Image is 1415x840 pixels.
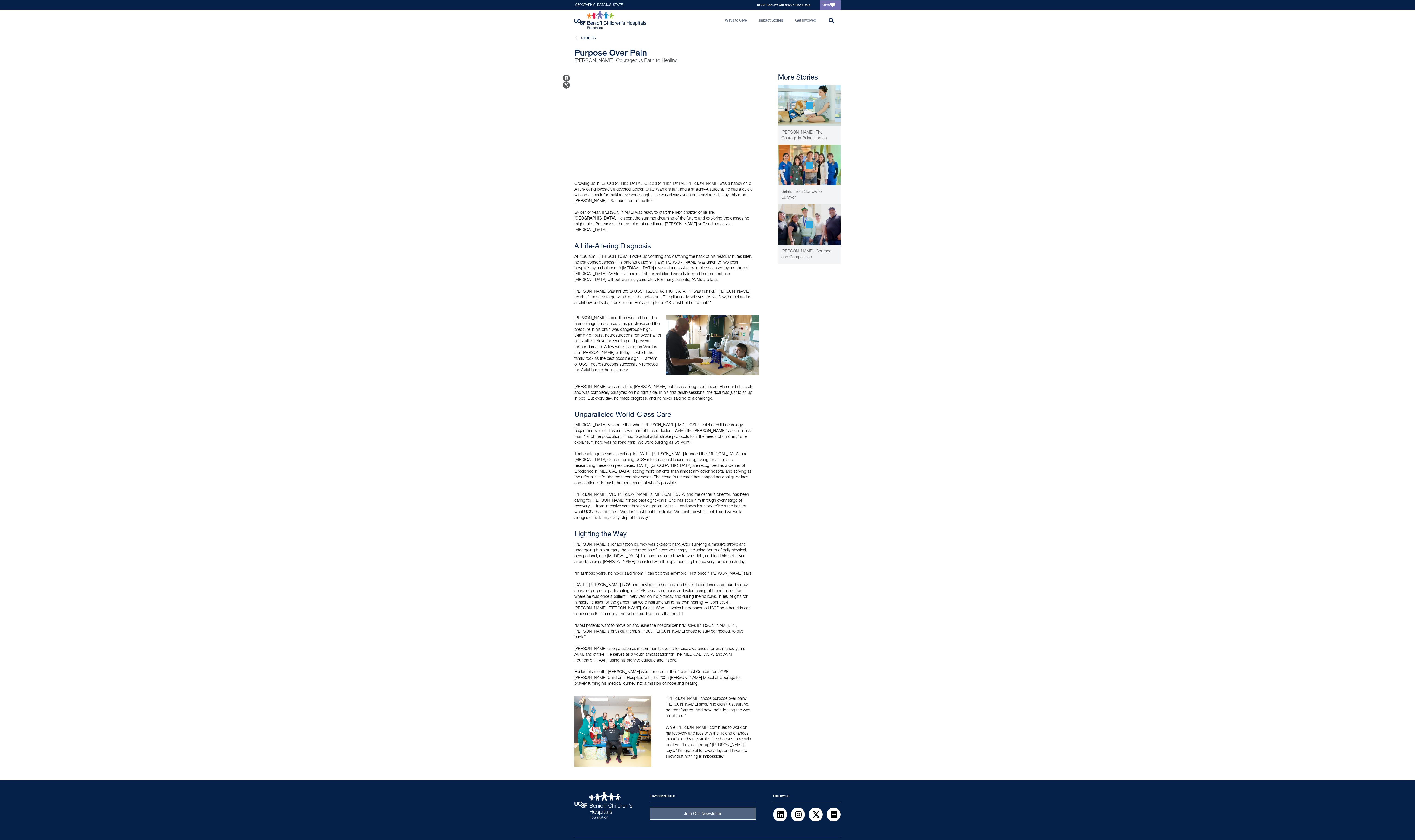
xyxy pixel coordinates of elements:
img: Andrew during treatment [666,315,759,375]
p: Growing up in [GEOGRAPHIC_DATA], [GEOGRAPHIC_DATA], [PERSON_NAME] was a happy child. A fun-loving... [574,181,753,204]
p: Earlier this month, [PERSON_NAME] was honored at the Dreamfest Concert for UCSF [PERSON_NAME] Chi... [574,669,753,687]
p: While [PERSON_NAME] continues to work on his recovery and lives with the lifelong changes brought... [666,725,753,760]
span: Selah: From Sorrow to Survivor [781,190,822,200]
a: Join Our Newsletter [650,808,756,820]
p: [PERSON_NAME] was out of the [PERSON_NAME] but faced a long road ahead. He couldn’t speak and was... [574,384,753,401]
a: Impact Stories [755,10,787,30]
p: [DATE], [PERSON_NAME] is 25 and thriving. He has regained his independence and found a new sense ... [574,582,753,617]
a: [GEOGRAPHIC_DATA][US_STATE] [574,3,623,6]
p: [PERSON_NAME]’s rehabilitation journey was extraordinary. After surviving a massive stroke and un... [574,542,753,565]
p: By senior year, [PERSON_NAME] was ready to start the next chapter of his life: [GEOGRAPHIC_DATA].... [574,210,753,233]
img: Elena, the Courage in Being Human [778,85,841,126]
p: [PERSON_NAME] was airlifted to UCSF [GEOGRAPHIC_DATA]. “It was raining,” [PERSON_NAME] recalls. “... [574,289,753,306]
a: UCSF Benioff Children's Hospitals [757,3,810,7]
a: Patient Care Elena, the Courage in Being Human [PERSON_NAME]: The Courage in Being Human [778,85,841,145]
span: [PERSON_NAME]: The Courage in Being Human [781,130,827,140]
h3: Lighting the Way [574,530,753,538]
img: Logo for UCSF Benioff Children's Hospitals Foundation [574,11,647,29]
a: Stories [581,36,596,40]
p: At 4:30 a.m., [PERSON_NAME] woke up vomiting and clutching the back of his head. Minutes later, h... [574,254,753,283]
p: [MEDICAL_DATA] is so rare that when [PERSON_NAME], MD, UCSF’s chief of child neurology, began her... [574,422,753,445]
p: “Most patients want to move on and leave the hospital behind,” says [PERSON_NAME], PT, [PERSON_NA... [574,623,753,640]
p: [PERSON_NAME] also participates in community events to raise awareness for brain aneurysms, AVM, ... [574,646,753,663]
a: Ways to Give [721,10,751,30]
p: [PERSON_NAME]’ Courageous Path to Healing [574,57,753,64]
h2: More Stories [778,73,841,82]
span: [PERSON_NAME]: Courage and Compassion [781,249,831,259]
img: UCSF Benioff Children's Hospitals [574,792,632,819]
a: Patient Care Selah and her care team Selah: From Sorrow to Survivor [778,145,841,204]
a: Patient Care Jesse and his family [PERSON_NAME]: Courage and Compassion [778,204,841,264]
p: [PERSON_NAME], MD, [PERSON_NAME]’s [MEDICAL_DATA] and the center’s director, has been caring for ... [574,492,753,521]
h3: A Life-Altering Diagnosis [574,242,753,251]
h2: Stay Connected [650,792,756,803]
img: Selah and her care team [778,145,841,186]
img: Andrew's team at the hospital [574,696,651,767]
h2: Follow Us [773,792,841,803]
p: [PERSON_NAME]'s condition was critical. The hemorrhage had caused a major stroke and the pressure... [574,315,662,373]
span: Purpose Over Pain [574,48,647,57]
p: That challenge became a calling. In [DATE], [PERSON_NAME] founded the [MEDICAL_DATA] and [MEDICAL... [574,451,753,486]
p: “In all those years, he never said ‘Mom, I can't do this anymore.’ Not once,” [PERSON_NAME] says. [574,571,753,576]
p: “[PERSON_NAME] chose purpose over pain,” [PERSON_NAME] says. “He didn’t just survive, he transfor... [666,696,753,719]
img: Jesse and his family [778,204,841,245]
h3: Unparalleled World-Class Care [574,411,753,419]
a: Give [820,0,841,10]
a: Get Involved [791,10,820,30]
